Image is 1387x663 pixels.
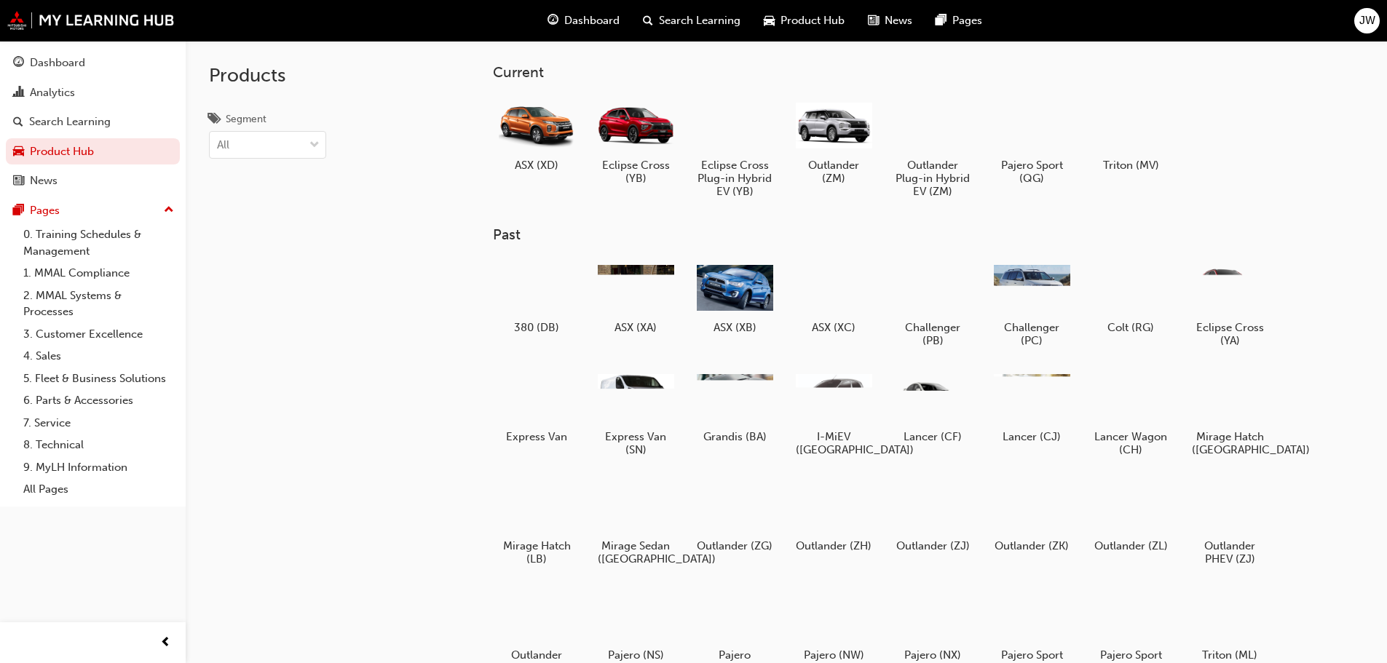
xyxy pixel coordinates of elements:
[796,539,872,552] h5: Outlander (ZH)
[493,474,580,571] a: Mirage Hatch (LB)
[592,365,679,462] a: Express Van (SN)
[895,321,971,347] h5: Challenger (PB)
[1354,8,1380,33] button: JW
[1087,474,1174,558] a: Outlander (ZL)
[164,201,174,220] span: up-icon
[6,49,180,76] a: Dashboard
[1093,159,1169,172] h5: Triton (MV)
[868,12,879,30] span: news-icon
[889,92,976,203] a: Outlander Plug-in Hybrid EV (ZM)
[643,12,653,30] span: search-icon
[499,159,575,172] h5: ASX (XD)
[994,430,1070,443] h5: Lancer (CJ)
[1087,92,1174,177] a: Triton (MV)
[17,389,180,412] a: 6. Parts & Accessories
[17,434,180,456] a: 8. Technical
[592,92,679,190] a: Eclipse Cross (YB)
[1186,365,1273,462] a: Mirage Hatch ([GEOGRAPHIC_DATA])
[13,57,24,70] span: guage-icon
[17,456,180,479] a: 9. MyLH Information
[499,539,575,565] h5: Mirage Hatch (LB)
[796,648,872,662] h5: Pajero (NW)
[796,159,872,185] h5: Outlander (ZM)
[30,84,75,101] div: Analytics
[691,255,778,340] a: ASX (XB)
[988,365,1075,449] a: Lancer (CJ)
[226,112,266,127] div: Segment
[499,321,575,334] h5: 380 (DB)
[1192,321,1268,347] h5: Eclipse Cross (YA)
[598,159,674,185] h5: Eclipse Cross (YB)
[548,12,558,30] span: guage-icon
[592,474,679,571] a: Mirage Sedan ([GEOGRAPHIC_DATA])
[895,430,971,443] h5: Lancer (CF)
[564,12,620,29] span: Dashboard
[13,175,24,188] span: news-icon
[598,539,674,565] h5: Mirage Sedan ([GEOGRAPHIC_DATA])
[598,648,674,662] h5: Pajero (NS)
[936,12,947,30] span: pages-icon
[13,87,24,100] span: chart-icon
[697,539,773,552] h5: Outlander (ZG)
[697,159,773,198] h5: Eclipse Cross Plug-in Hybrid EV (YB)
[17,223,180,262] a: 0. Training Schedules & Management
[17,345,180,368] a: 4. Sales
[1192,648,1268,662] h5: Triton (ML)
[1087,255,1174,340] a: Colt (RG)
[499,430,575,443] h5: Express Van
[1186,474,1273,571] a: Outlander PHEV (ZJ)
[796,430,872,456] h5: I-MiEV ([GEOGRAPHIC_DATA])
[1087,365,1174,462] a: Lancer Wagon (CH)
[17,323,180,346] a: 3. Customer Excellence
[30,202,60,219] div: Pages
[536,6,631,36] a: guage-iconDashboard
[7,11,175,30] img: mmal
[790,255,877,340] a: ASX (XC)
[659,12,740,29] span: Search Learning
[856,6,924,36] a: news-iconNews
[6,197,180,224] button: Pages
[6,138,180,165] a: Product Hub
[13,146,24,159] span: car-icon
[691,474,778,558] a: Outlander (ZG)
[17,285,180,323] a: 2. MMAL Systems & Processes
[13,205,24,218] span: pages-icon
[17,262,180,285] a: 1. MMAL Compliance
[6,167,180,194] a: News
[1093,321,1169,334] h5: Colt (RG)
[895,648,971,662] h5: Pajero (NX)
[30,172,58,189] div: News
[209,114,220,127] span: tags-icon
[691,365,778,449] a: Grandis (BA)
[309,136,320,155] span: down-icon
[691,92,778,203] a: Eclipse Cross Plug-in Hybrid EV (YB)
[889,474,976,558] a: Outlander (ZJ)
[17,478,180,501] a: All Pages
[1192,430,1268,456] h5: Mirage Hatch ([GEOGRAPHIC_DATA])
[598,321,674,334] h5: ASX (XA)
[17,368,180,390] a: 5. Fleet & Business Solutions
[1359,12,1375,29] span: JW
[895,159,971,198] h5: Outlander Plug-in Hybrid EV (ZM)
[952,12,982,29] span: Pages
[1192,539,1268,565] h5: Outlander PHEV (ZJ)
[994,321,1070,347] h5: Challenger (PC)
[1093,539,1169,552] h5: Outlander (ZL)
[994,539,1070,552] h5: Outlander (ZK)
[493,255,580,340] a: 380 (DB)
[13,116,23,129] span: search-icon
[209,64,326,87] h2: Products
[885,12,912,29] span: News
[6,47,180,197] button: DashboardAnalyticsSearch LearningProduct HubNews
[493,226,1320,243] h3: Past
[6,79,180,106] a: Analytics
[796,321,872,334] h5: ASX (XC)
[790,92,877,190] a: Outlander (ZM)
[160,634,171,652] span: prev-icon
[764,12,775,30] span: car-icon
[790,474,877,558] a: Outlander (ZH)
[30,55,85,71] div: Dashboard
[598,430,674,456] h5: Express Van (SN)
